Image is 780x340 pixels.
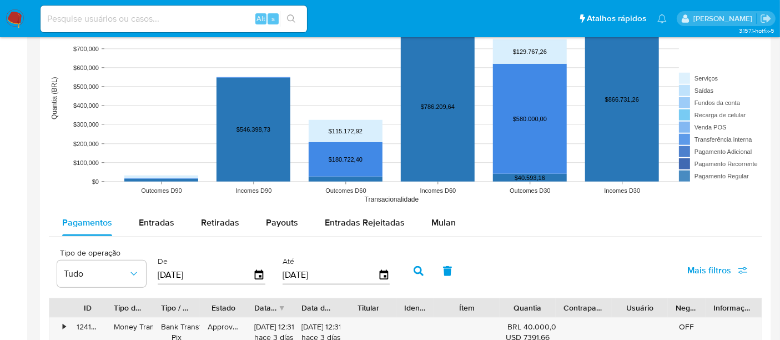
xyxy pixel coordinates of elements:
span: Alt [256,13,265,24]
span: s [271,13,275,24]
span: 3.157.1-hotfix-5 [739,26,774,35]
a: Notificações [657,14,667,23]
span: Atalhos rápidos [587,13,646,24]
a: Sair [760,13,772,24]
button: search-icon [280,11,303,27]
input: Pesquise usuários ou casos... [41,12,307,26]
p: erico.trevizan@mercadopago.com.br [693,13,756,24]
